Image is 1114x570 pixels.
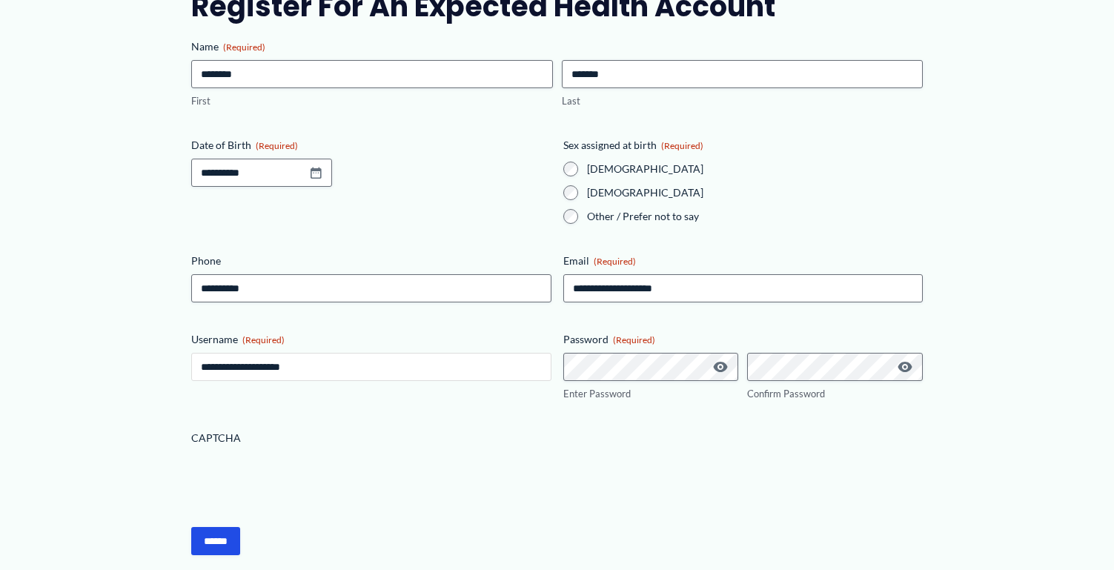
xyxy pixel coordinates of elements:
button: Show Password [712,358,729,376]
label: Last [562,94,923,108]
label: CAPTCHA [191,431,923,445]
label: Other / Prefer not to say [587,209,923,224]
label: Username [191,332,551,347]
legend: Sex assigned at birth [563,138,703,153]
label: Confirm Password [747,387,923,401]
span: (Required) [223,42,265,53]
span: (Required) [661,140,703,151]
label: First [191,94,552,108]
label: [DEMOGRAPHIC_DATA] [587,162,923,176]
legend: Password [563,332,655,347]
label: [DEMOGRAPHIC_DATA] [587,185,923,200]
span: (Required) [594,256,636,267]
label: Enter Password [563,387,739,401]
label: Phone [191,253,551,268]
legend: Name [191,39,265,54]
span: (Required) [613,334,655,345]
label: Date of Birth [191,138,551,153]
label: Email [563,253,923,268]
button: Show Password [896,358,914,376]
span: (Required) [256,140,298,151]
span: (Required) [242,334,285,345]
iframe: reCAPTCHA [191,451,417,509]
